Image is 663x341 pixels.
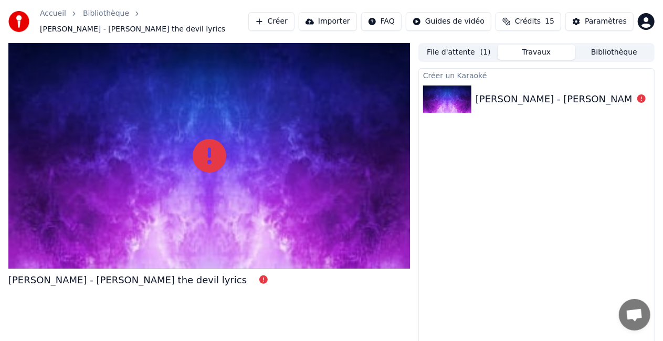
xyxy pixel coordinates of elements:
nav: breadcrumb [40,8,248,35]
span: ( 1 ) [480,47,491,58]
div: [PERSON_NAME] - [PERSON_NAME] the devil lyrics [8,273,247,287]
a: Ouvrir le chat [619,299,650,331]
button: Travaux [498,45,575,60]
span: 15 [545,16,554,27]
span: [PERSON_NAME] - [PERSON_NAME] the devil lyrics [40,24,225,35]
button: Importer [299,12,357,31]
a: Accueil [40,8,66,19]
button: Paramètres [565,12,634,31]
img: youka [8,11,29,32]
button: File d'attente [420,45,498,60]
a: Bibliothèque [83,8,129,19]
button: Crédits15 [496,12,561,31]
div: Paramètres [585,16,627,27]
button: Bibliothèque [575,45,653,60]
div: Créer un Karaoké [419,69,654,81]
button: FAQ [361,12,402,31]
button: Créer [248,12,294,31]
span: Crédits [515,16,541,27]
button: Guides de vidéo [406,12,491,31]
